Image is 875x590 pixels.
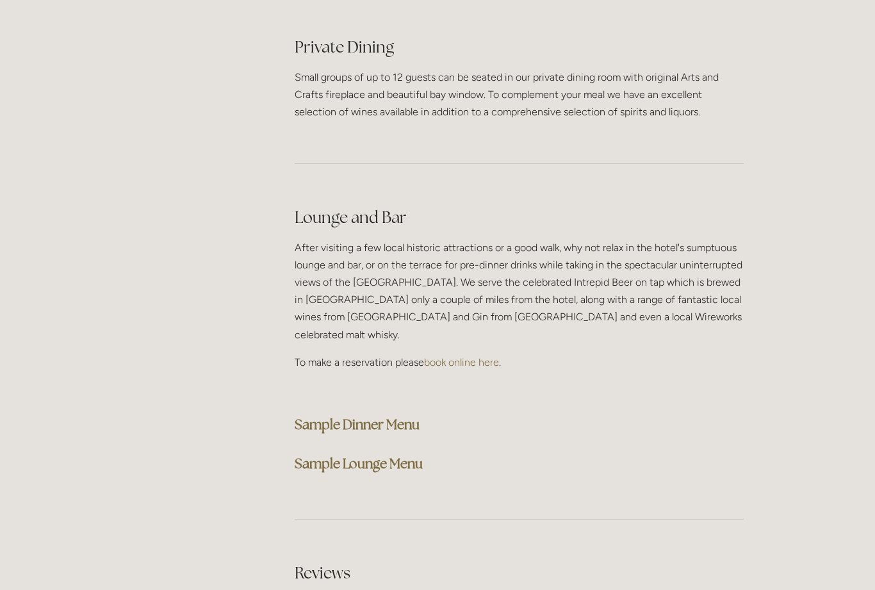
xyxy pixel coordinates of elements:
a: Sample Dinner Menu [295,416,420,433]
p: Small groups of up to 12 guests can be seated in our private dining room with original Arts and C... [295,69,744,121]
a: book online here [424,356,499,368]
p: To make a reservation please . [295,354,744,371]
h2: Private Dining [295,36,744,58]
p: After visiting a few local historic attractions or a good walk, why not relax in the hotel's sump... [295,239,744,343]
a: Sample Lounge Menu [295,455,423,472]
h2: Lounge and Bar [295,206,744,229]
h2: Reviews [295,562,744,584]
